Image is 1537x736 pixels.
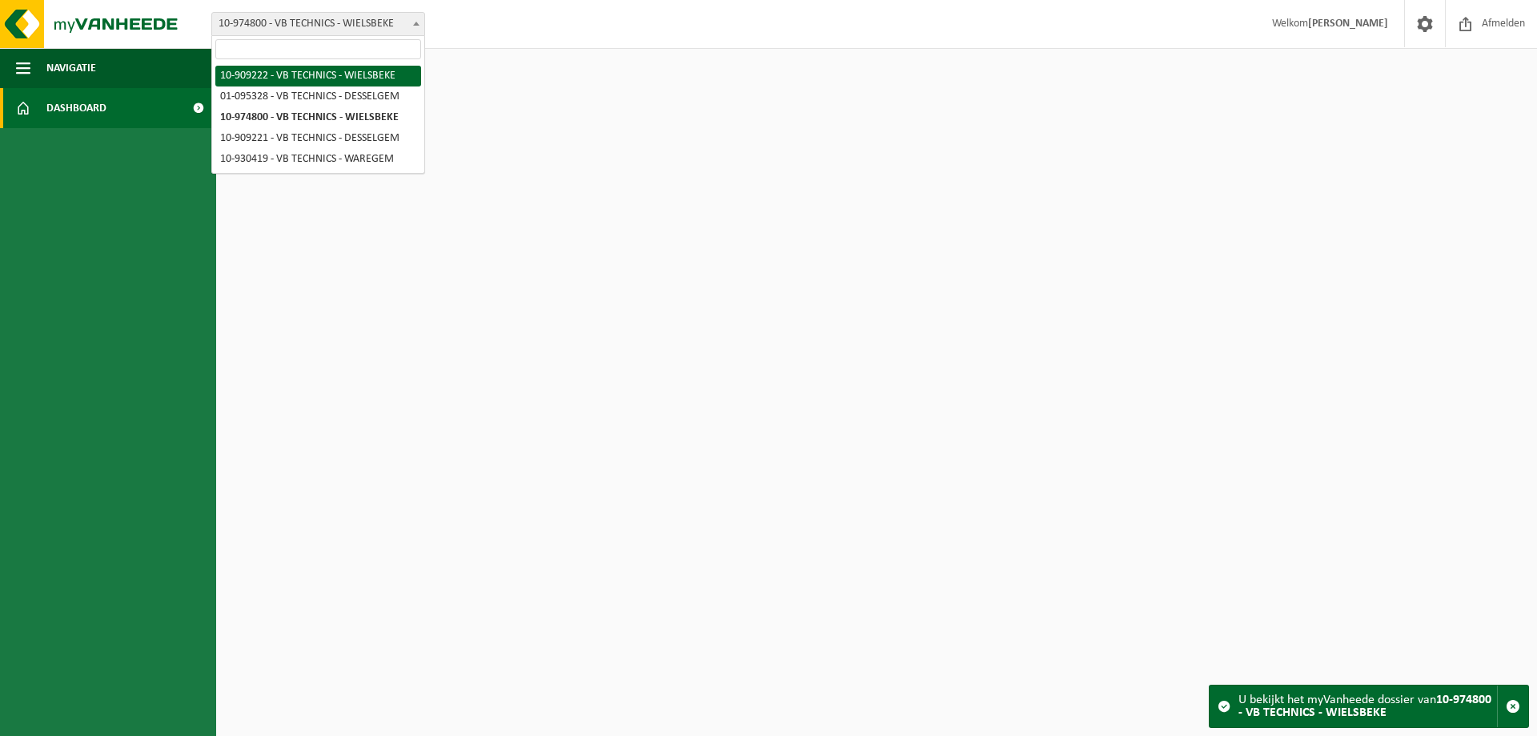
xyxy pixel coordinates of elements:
strong: [PERSON_NAME] [1308,18,1388,30]
strong: 10-974800 - VB TECHNICS - WIELSBEKE [1238,694,1491,719]
span: Navigatie [46,48,96,88]
span: 10-974800 - VB TECHNICS - WIELSBEKE [212,13,424,35]
li: 10-974800 - VB TECHNICS - WIELSBEKE [215,107,421,128]
li: 10-909222 - VB TECHNICS - WIELSBEKE [215,66,421,86]
li: 01-095328 - VB TECHNICS - DESSELGEM [215,86,421,107]
li: 10-909221 - VB TECHNICS - DESSELGEM [215,128,421,149]
span: Dashboard [46,88,106,128]
li: 10-930419 - VB TECHNICS - WAREGEM [215,149,421,170]
span: 10-974800 - VB TECHNICS - WIELSBEKE [211,12,425,36]
div: U bekijkt het myVanheede dossier van [1238,686,1497,727]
